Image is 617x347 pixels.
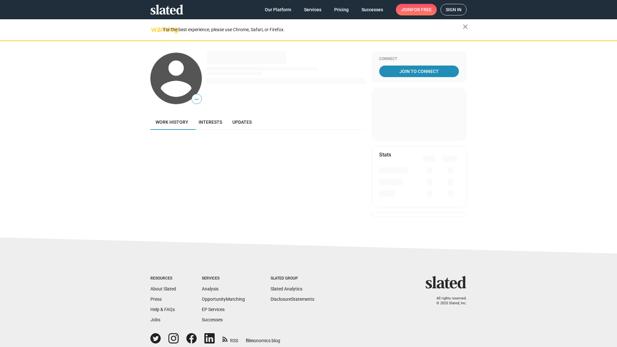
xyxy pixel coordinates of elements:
a: OpportunityMatching [202,297,245,302]
a: Press [150,297,162,302]
div: Resources [150,276,176,281]
span: Updates [232,120,252,125]
span: Our Platform [265,4,291,15]
a: Services [299,4,326,15]
span: Successes [362,4,383,15]
span: Join To Connect [380,66,458,77]
a: RSS [222,334,238,344]
a: Help & FAQs [150,307,175,312]
div: For the best experience, please use Chrome, Safari, or Firefox. [163,25,463,34]
a: DisclosureStatements [271,297,314,302]
div: Services [202,276,245,281]
a: Joinfor free [396,4,437,15]
span: Pricing [334,4,349,15]
mat-icon: close [461,23,469,31]
span: film [246,338,254,343]
a: Successes [356,4,388,15]
a: Analysis [202,286,219,291]
span: Interests [199,120,222,125]
a: Our Platform [260,4,296,15]
mat-card-title: Stats [379,151,391,158]
mat-icon: warning [151,25,159,33]
span: — [192,95,201,103]
p: All rights reserved. © 2025 Slated, Inc. [430,296,467,306]
a: Updates [227,114,257,130]
span: Services [304,4,321,15]
a: About Slated [150,286,176,291]
a: Jobs [150,317,160,322]
a: Pricing [329,4,354,15]
div: Connect [379,57,459,62]
a: Work history [150,114,193,130]
a: Join To Connect [379,66,459,77]
a: Successes [202,317,223,322]
span: for free [411,4,432,15]
span: Work history [156,120,188,125]
a: Sign in [441,4,467,15]
a: Slated Analytics [271,286,302,291]
a: filmonomics blog [246,333,280,344]
a: EP Services [202,307,225,312]
span: Sign in [446,4,461,15]
a: Interests [193,114,227,130]
div: Slated Group [271,276,314,281]
span: Join [401,4,432,15]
